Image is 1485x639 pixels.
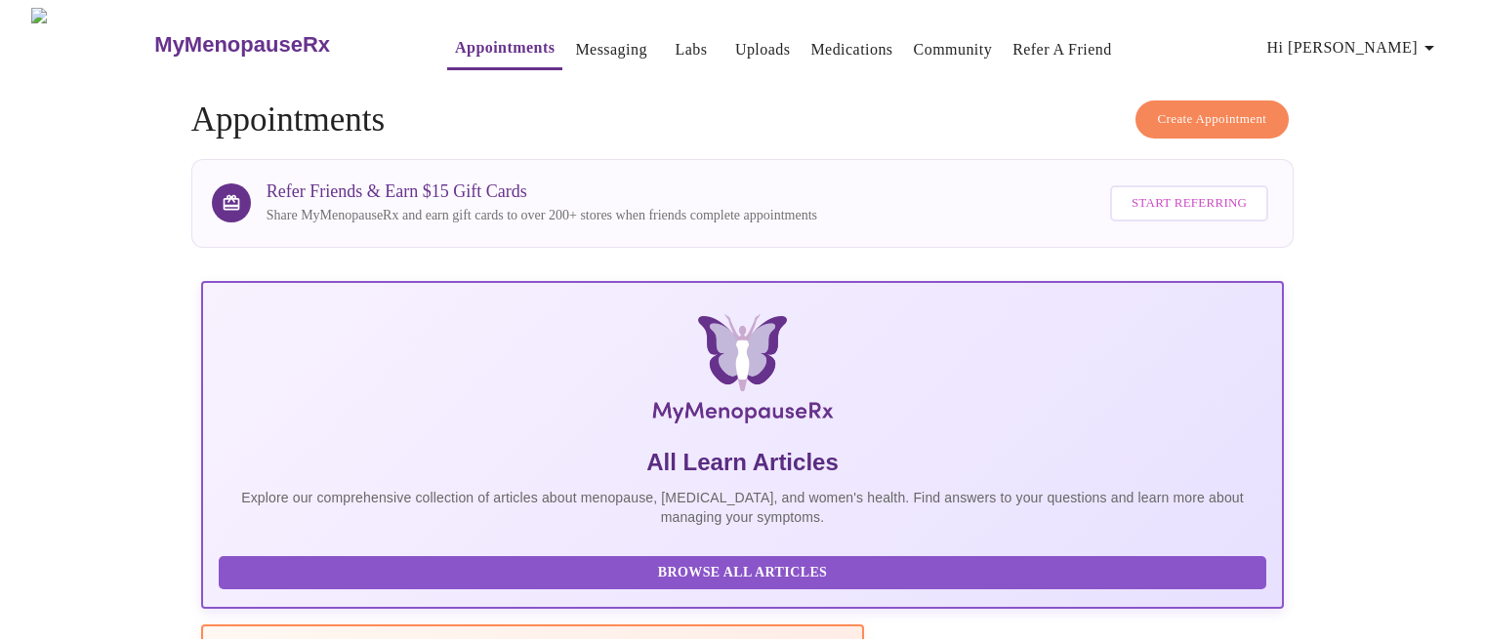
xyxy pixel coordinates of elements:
a: Browse All Articles [219,563,1272,579]
a: Appointments [455,34,555,61]
button: Start Referring [1110,185,1268,221]
span: Hi [PERSON_NAME] [1267,34,1441,61]
span: Start Referring [1132,192,1247,215]
a: Refer a Friend [1012,36,1112,63]
a: MyMenopauseRx [152,11,408,79]
a: Start Referring [1105,176,1273,231]
span: Create Appointment [1158,108,1267,131]
img: MyMenopauseRx Logo [381,314,1103,431]
p: Explore our comprehensive collection of articles about menopause, [MEDICAL_DATA], and women's hea... [219,488,1267,527]
span: Browse All Articles [238,561,1248,585]
button: Medications [803,30,900,69]
p: Share MyMenopauseRx and earn gift cards to over 200+ stores when friends complete appointments [267,206,817,225]
a: Labs [675,36,707,63]
h3: MyMenopauseRx [154,32,330,58]
h3: Refer Friends & Earn $15 Gift Cards [267,181,817,202]
h4: Appointments [191,100,1295,140]
button: Create Appointment [1135,100,1290,139]
img: MyMenopauseRx Logo [31,8,152,81]
button: Appointments [447,28,562,70]
button: Messaging [567,30,654,69]
button: Browse All Articles [219,556,1267,590]
button: Uploads [727,30,799,69]
a: Community [914,36,993,63]
button: Community [906,30,1001,69]
a: Medications [810,36,892,63]
a: Uploads [735,36,791,63]
a: Messaging [575,36,646,63]
button: Refer a Friend [1005,30,1120,69]
h5: All Learn Articles [219,447,1267,478]
button: Labs [660,30,722,69]
button: Hi [PERSON_NAME] [1259,28,1449,67]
